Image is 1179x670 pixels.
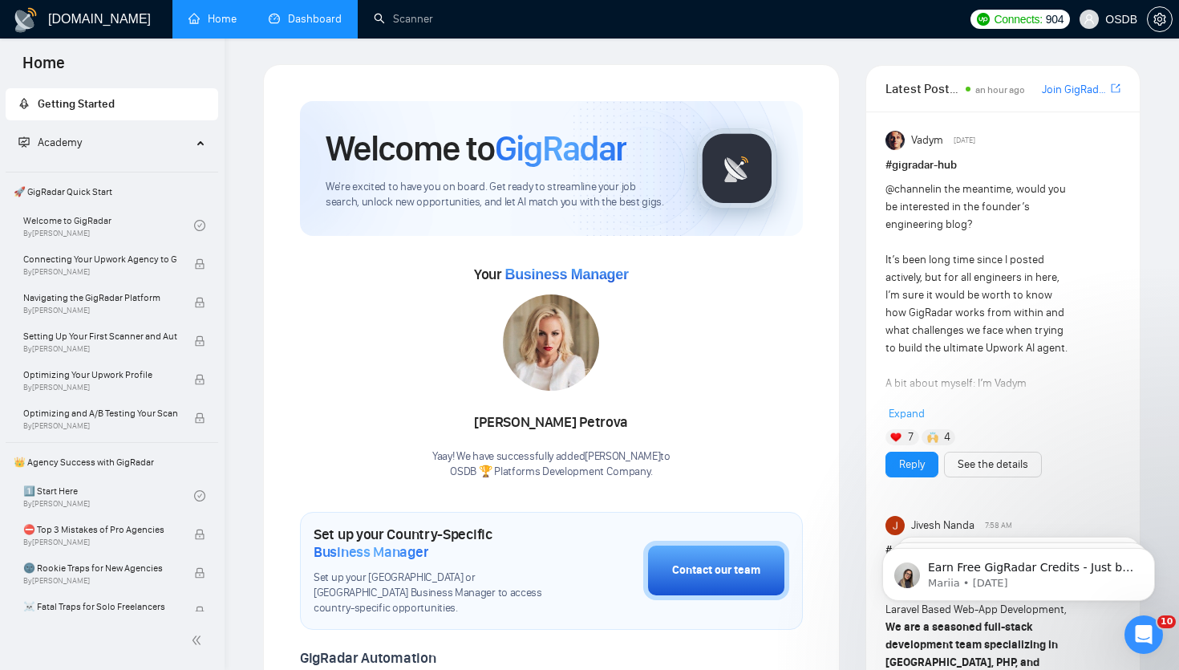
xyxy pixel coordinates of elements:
span: By [PERSON_NAME] [23,383,177,392]
span: Setting Up Your First Scanner and Auto-Bidder [23,328,177,344]
a: See the details [958,456,1028,473]
span: Getting Started [38,97,115,111]
img: 🙌 [927,432,938,443]
li: Getting Started [6,88,218,120]
span: Home [10,51,78,85]
span: 7 [908,429,914,445]
img: 1687098848980-89.jpg [503,294,599,391]
span: setting [1148,13,1172,26]
span: We're excited to have you on board. Get ready to streamline your job search, unlock new opportuni... [326,180,671,210]
span: @channel [885,182,933,196]
span: ☠️ Fatal Traps for Solo Freelancers [23,599,177,615]
a: export [1111,81,1120,96]
a: Welcome to GigRadarBy[PERSON_NAME] [23,208,194,243]
span: lock [194,567,205,579]
button: setting [1147,6,1173,32]
img: upwork-logo.png [977,13,990,26]
span: 🚀 GigRadar Quick Start [7,176,217,208]
span: lock [194,529,205,540]
a: Reply [899,456,925,473]
span: Business Manager [314,543,428,561]
div: [PERSON_NAME] Petrova [432,409,671,437]
span: check-circle [194,220,205,231]
span: Your [474,266,629,283]
span: 10 [1157,615,1176,628]
span: ⛔ Top 3 Mistakes of Pro Agencies [23,522,177,538]
span: Set up your [GEOGRAPHIC_DATA] or [GEOGRAPHIC_DATA] Business Manager to access country-specific op... [314,571,563,616]
span: 🌚 Rookie Traps for New Agencies [23,560,177,576]
span: Academy [18,136,82,149]
span: lock [194,412,205,424]
img: logo [13,7,38,33]
span: Optimizing and A/B Testing Your Scanner for Better Results [23,405,177,421]
span: GigRadar Automation [300,649,436,667]
a: homeHome [188,12,237,26]
span: Connects: [995,10,1043,28]
span: rocket [18,98,30,109]
span: double-left [191,632,207,648]
span: Navigating the GigRadar Platform [23,290,177,306]
a: dashboardDashboard [269,12,342,26]
button: See the details [944,452,1042,477]
a: Join GigRadar Slack Community [1042,81,1108,99]
p: Message from Mariia, sent 5w ago [70,62,277,76]
h1: Set up your Country-Specific [314,526,563,561]
p: OSDB 🏆 Platforms Development Company . [432,465,671,480]
span: GigRadar [495,127,626,170]
span: Academy [38,136,82,149]
button: Reply [885,452,938,477]
h1: # gigradar-hub [885,156,1120,174]
span: By [PERSON_NAME] [23,344,177,354]
img: ❤️ [890,432,901,443]
span: Connecting Your Upwork Agency to GigRadar [23,251,177,267]
span: lock [194,374,205,385]
span: export [1111,82,1120,95]
span: By [PERSON_NAME] [23,576,177,586]
div: Yaay! We have successfully added [PERSON_NAME] to [432,449,671,480]
div: Contact our team [672,562,760,579]
span: By [PERSON_NAME] [23,538,177,547]
span: Earn Free GigRadar Credits - Just by Sharing Your Story! 💬 Want more credits for sending proposal... [70,47,277,442]
iframe: Intercom live chat [1124,615,1163,654]
span: [DATE] [954,133,975,148]
span: lock [194,606,205,617]
span: an hour ago [975,84,1025,95]
a: 1️⃣ Start HereBy[PERSON_NAME] [23,478,194,514]
span: Business Manager [504,266,628,282]
span: fund-projection-screen [18,136,30,148]
h1: Welcome to [326,127,626,170]
span: check-circle [194,490,205,501]
span: 👑 Agency Success with GigRadar [7,446,217,478]
iframe: Intercom notifications message [858,514,1179,627]
span: lock [194,335,205,347]
span: Expand [889,407,925,420]
img: gigradar-logo.png [697,128,777,209]
a: setting [1147,13,1173,26]
span: Vadym [911,132,943,149]
span: By [PERSON_NAME] [23,267,177,277]
span: By [PERSON_NAME] [23,421,177,431]
span: lock [194,297,205,308]
span: Optimizing Your Upwork Profile [23,367,177,383]
span: 904 [1046,10,1064,28]
img: Vadym [885,131,905,150]
span: Latest Posts from the GigRadar Community [885,79,962,99]
span: lock [194,258,205,270]
button: Contact our team [643,541,789,600]
a: searchScanner [374,12,433,26]
span: By [PERSON_NAME] [23,306,177,315]
span: user [1084,14,1095,25]
span: 4 [944,429,950,445]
